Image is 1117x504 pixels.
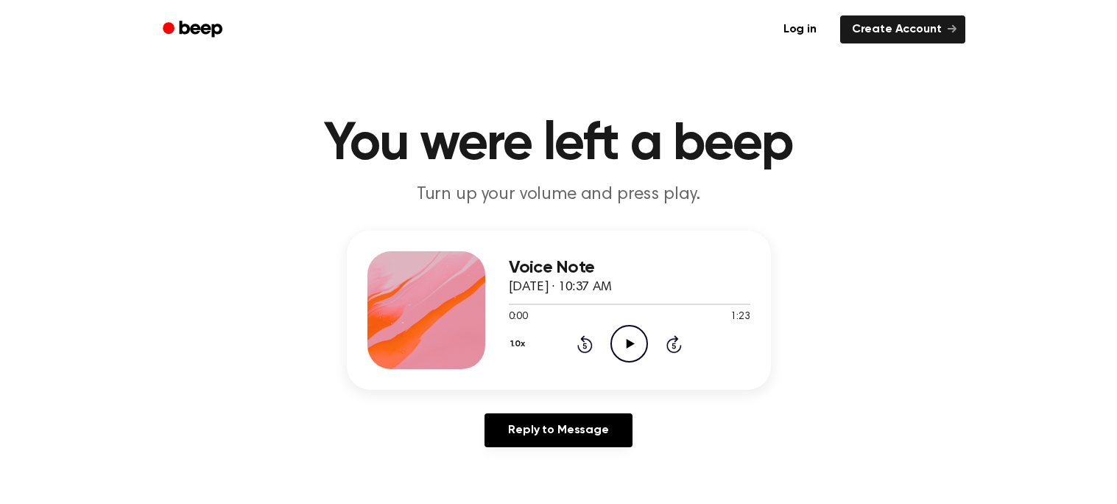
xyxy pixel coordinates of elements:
h1: You were left a beep [182,118,936,171]
h3: Voice Note [509,258,750,278]
a: Reply to Message [484,413,632,447]
span: 1:23 [730,309,750,325]
a: Log in [769,13,831,46]
span: 0:00 [509,309,528,325]
p: Turn up your volume and press play. [276,183,842,207]
a: Beep [152,15,236,44]
a: Create Account [840,15,965,43]
span: [DATE] · 10:37 AM [509,281,612,294]
button: 1.0x [509,332,531,357]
